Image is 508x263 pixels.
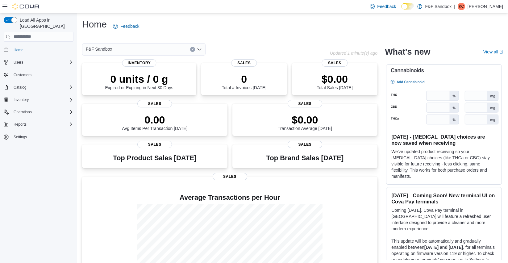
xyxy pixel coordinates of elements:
[11,133,73,141] span: Settings
[222,73,266,90] div: Total # Invoices [DATE]
[391,192,497,205] h3: [DATE] - Coming Soon! New terminal UI on Cova Pay terminals
[17,17,73,29] span: Load All Apps in [GEOGRAPHIC_DATA]
[14,73,31,77] span: Customers
[11,108,34,116] button: Operations
[1,83,76,92] button: Catalog
[483,49,503,54] a: View allExternal link
[424,245,463,250] strong: [DATE] and [DATE]
[317,73,352,85] p: $0.00
[105,73,173,85] p: 0 units / 0 g
[11,71,34,79] a: Customers
[14,122,27,127] span: Reports
[391,148,497,179] p: We've updated product receiving so your [MEDICAL_DATA] choices (like THCa or CBG) stay visible fo...
[14,85,26,90] span: Catalog
[11,133,29,141] a: Settings
[468,3,503,10] p: [PERSON_NAME]
[1,70,76,79] button: Customers
[425,3,452,10] p: F&F Sandbox
[105,73,173,90] div: Expired or Expiring in Next 30 Days
[1,132,76,141] button: Settings
[330,51,377,56] p: Updated 1 minute(s) ago
[11,46,73,54] span: Home
[14,110,32,115] span: Operations
[14,48,23,52] span: Home
[322,59,348,67] span: Sales
[11,96,73,103] span: Inventory
[87,194,373,201] h4: Average Transactions per Hour
[1,45,76,54] button: Home
[231,59,257,67] span: Sales
[458,3,465,10] div: King Chan
[1,95,76,104] button: Inventory
[11,46,26,54] a: Home
[137,141,172,148] span: Sales
[317,73,352,90] div: Total Sales [DATE]
[11,121,73,128] span: Reports
[14,135,27,140] span: Settings
[122,114,187,131] div: Avg Items Per Transaction [DATE]
[137,100,172,107] span: Sales
[385,47,430,57] h2: What's new
[11,84,29,91] button: Catalog
[11,59,26,66] button: Users
[1,120,76,129] button: Reports
[122,59,156,67] span: Inventory
[459,3,464,10] span: KC
[391,207,497,232] p: Coming [DATE], Cova Pay terminal in [GEOGRAPHIC_DATA] will feature a refreshed user interface des...
[113,154,196,162] h3: Top Product Sales [DATE]
[499,50,503,54] svg: External link
[377,3,396,10] span: Feedback
[1,108,76,116] button: Operations
[288,100,322,107] span: Sales
[110,20,142,32] a: Feedback
[4,43,73,158] nav: Complex example
[190,47,195,52] button: Clear input
[213,173,247,180] span: Sales
[391,134,497,146] h3: [DATE] - [MEDICAL_DATA] choices are now saved when receiving
[11,108,73,116] span: Operations
[288,141,322,148] span: Sales
[454,3,455,10] p: |
[11,71,73,79] span: Customers
[12,3,40,10] img: Cova
[11,59,73,66] span: Users
[222,73,266,85] p: 0
[82,18,107,31] h1: Home
[278,114,332,126] p: $0.00
[11,121,29,128] button: Reports
[120,23,139,29] span: Feedback
[266,154,344,162] h3: Top Brand Sales [DATE]
[367,0,398,13] a: Feedback
[11,84,73,91] span: Catalog
[1,58,76,67] button: Users
[11,96,31,103] button: Inventory
[401,3,414,10] input: Dark Mode
[197,47,202,52] button: Open list of options
[278,114,332,131] div: Transaction Average [DATE]
[86,45,112,53] span: F&F Sandbox
[14,60,23,65] span: Users
[14,97,29,102] span: Inventory
[122,114,187,126] p: 0.00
